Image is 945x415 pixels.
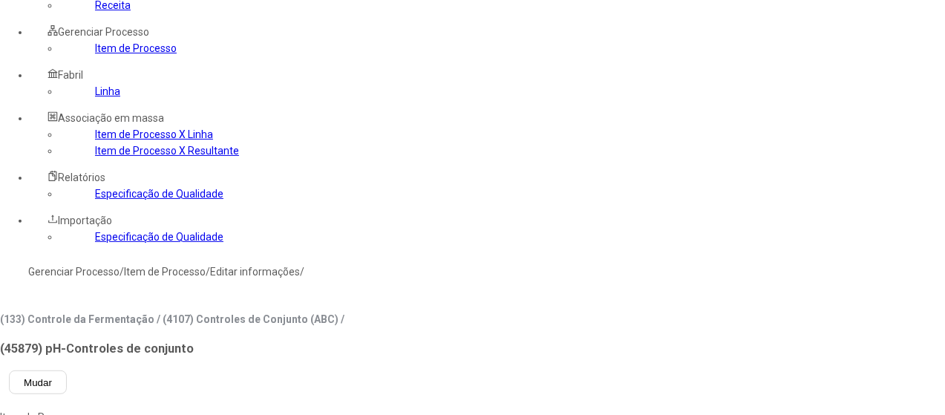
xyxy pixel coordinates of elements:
span: Relatórios [58,171,105,183]
a: Especificação de Qualidade [95,188,223,200]
span: Gerenciar Processo [58,26,149,38]
a: Editar informações [210,266,300,278]
a: Item de Processo X Resultante [95,145,239,157]
span: Associação em massa [58,112,164,124]
a: Especificação de Qualidade [95,231,223,243]
span: Fabril [58,69,83,81]
a: Item de Processo [124,266,206,278]
span: Importação [58,215,112,226]
a: Item de Processo [95,42,177,54]
button: Mudar [9,370,67,394]
nz-breadcrumb-separator: / [120,266,124,278]
nz-breadcrumb-separator: / [300,266,304,278]
a: Item de Processo X Linha [95,128,213,140]
a: Gerenciar Processo [28,266,120,278]
nz-breadcrumb-separator: / [206,266,210,278]
span: Mudar [24,377,52,388]
a: Linha [95,85,120,97]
